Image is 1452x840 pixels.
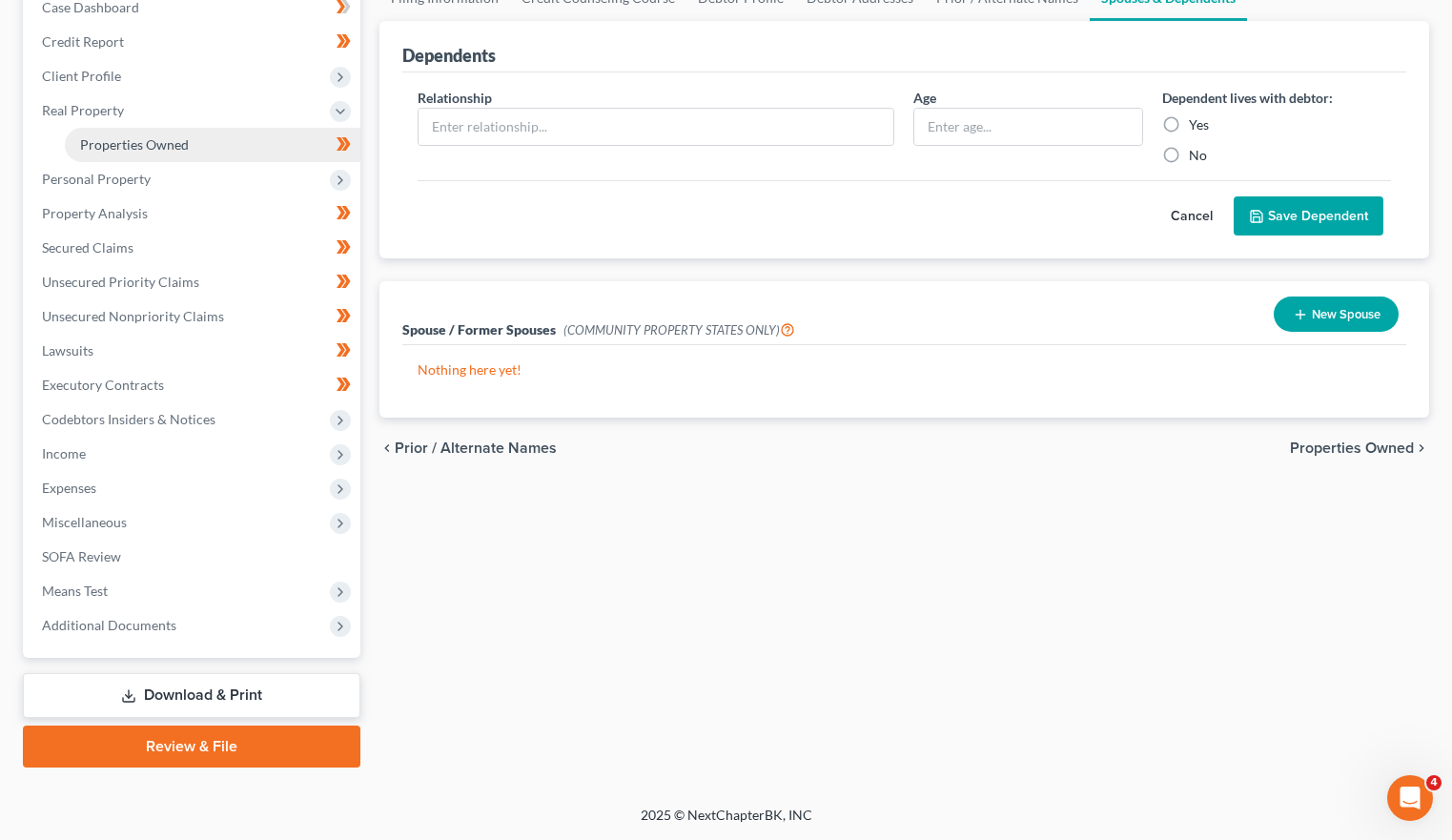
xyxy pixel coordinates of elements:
span: 4 [1426,775,1442,790]
span: Miscellaneous [42,514,127,530]
label: No [1189,146,1207,165]
a: Property Analysis [27,196,360,231]
span: Spouse / Former Spouses [402,321,556,338]
i: chevron_right [1414,440,1429,456]
span: Unsecured Priority Claims [42,274,199,290]
span: SOFA Review [42,548,121,564]
a: Secured Claims [27,231,360,265]
button: New Spouse [1274,297,1399,332]
a: Unsecured Nonpriority Claims [27,299,360,334]
span: Unsecured Nonpriority Claims [42,308,224,324]
span: Property Analysis [42,205,148,221]
span: Lawsuits [42,342,93,359]
label: Yes [1189,115,1209,134]
input: Enter relationship... [419,109,894,145]
span: Secured Claims [42,239,133,256]
a: Executory Contracts [27,368,360,402]
div: Dependents [402,44,496,67]
input: Enter age... [914,109,1141,145]
iframe: Intercom live chat [1387,775,1433,821]
button: chevron_left Prior / Alternate Names [379,440,557,456]
p: Nothing here yet! [418,360,1391,379]
span: Executory Contracts [42,377,164,393]
a: Credit Report [27,25,360,59]
label: Age [913,88,936,108]
span: Relationship [418,90,492,106]
span: Personal Property [42,171,151,187]
a: Unsecured Priority Claims [27,265,360,299]
span: Income [42,445,86,461]
span: (COMMUNITY PROPERTY STATES ONLY) [563,322,795,338]
a: Download & Print [23,673,360,718]
span: Expenses [42,480,96,496]
a: Lawsuits [27,334,360,368]
i: chevron_left [379,440,395,456]
button: Properties Owned chevron_right [1290,440,1429,456]
button: Cancel [1150,197,1234,236]
span: Properties Owned [80,136,189,153]
button: Save Dependent [1234,196,1383,236]
span: Properties Owned [1290,440,1414,456]
span: Real Property [42,102,124,118]
a: SOFA Review [27,540,360,574]
span: Codebtors Insiders & Notices [42,411,215,427]
label: Dependent lives with debtor: [1162,88,1333,108]
span: Means Test [42,583,108,599]
span: Additional Documents [42,617,176,633]
div: 2025 © NextChapterBK, INC [183,806,1270,840]
span: Credit Report [42,33,124,50]
a: Properties Owned [65,128,360,162]
span: Prior / Alternate Names [395,440,557,456]
a: Review & File [23,726,360,768]
span: Client Profile [42,68,121,84]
